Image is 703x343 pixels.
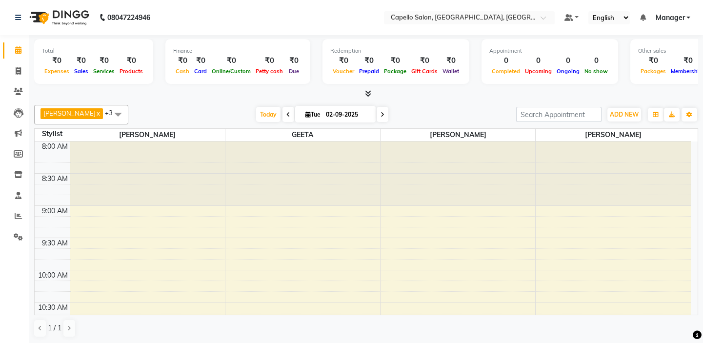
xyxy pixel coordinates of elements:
[357,68,382,75] span: Prepaid
[638,55,668,66] div: ₹0
[192,68,209,75] span: Card
[381,129,535,141] span: [PERSON_NAME]
[638,68,668,75] span: Packages
[536,129,691,141] span: [PERSON_NAME]
[357,55,382,66] div: ₹0
[36,303,70,313] div: 10:30 AM
[554,55,582,66] div: 0
[253,55,285,66] div: ₹0
[43,109,96,117] span: [PERSON_NAME]
[440,55,462,66] div: ₹0
[323,107,372,122] input: 2025-09-02
[72,68,91,75] span: Sales
[173,68,192,75] span: Cash
[173,55,192,66] div: ₹0
[256,107,281,122] span: Today
[409,68,440,75] span: Gift Cards
[409,55,440,66] div: ₹0
[582,55,610,66] div: 0
[303,111,323,118] span: Tue
[72,55,91,66] div: ₹0
[36,270,70,281] div: 10:00 AM
[105,109,120,117] span: +3
[96,109,100,117] a: x
[522,55,554,66] div: 0
[209,68,253,75] span: Online/Custom
[42,55,72,66] div: ₹0
[25,4,92,31] img: logo
[286,68,301,75] span: Due
[610,111,639,118] span: ADD NEW
[516,107,602,122] input: Search Appointment
[192,55,209,66] div: ₹0
[225,129,380,141] span: GEETA
[440,68,462,75] span: Wallet
[554,68,582,75] span: Ongoing
[91,55,117,66] div: ₹0
[582,68,610,75] span: No show
[35,129,70,139] div: Stylist
[173,47,302,55] div: Finance
[48,323,61,333] span: 1 / 1
[107,4,150,31] b: 08047224946
[40,141,70,152] div: 8:00 AM
[489,55,522,66] div: 0
[330,68,357,75] span: Voucher
[522,68,554,75] span: Upcoming
[117,55,145,66] div: ₹0
[40,238,70,248] div: 9:30 AM
[42,68,72,75] span: Expenses
[42,47,145,55] div: Total
[382,68,409,75] span: Package
[117,68,145,75] span: Products
[285,55,302,66] div: ₹0
[382,55,409,66] div: ₹0
[40,174,70,184] div: 8:30 AM
[91,68,117,75] span: Services
[330,55,357,66] div: ₹0
[40,206,70,216] div: 9:00 AM
[209,55,253,66] div: ₹0
[70,129,225,141] span: [PERSON_NAME]
[607,108,641,121] button: ADD NEW
[489,68,522,75] span: Completed
[489,47,610,55] div: Appointment
[330,47,462,55] div: Redemption
[253,68,285,75] span: Petty cash
[655,13,684,23] span: Manager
